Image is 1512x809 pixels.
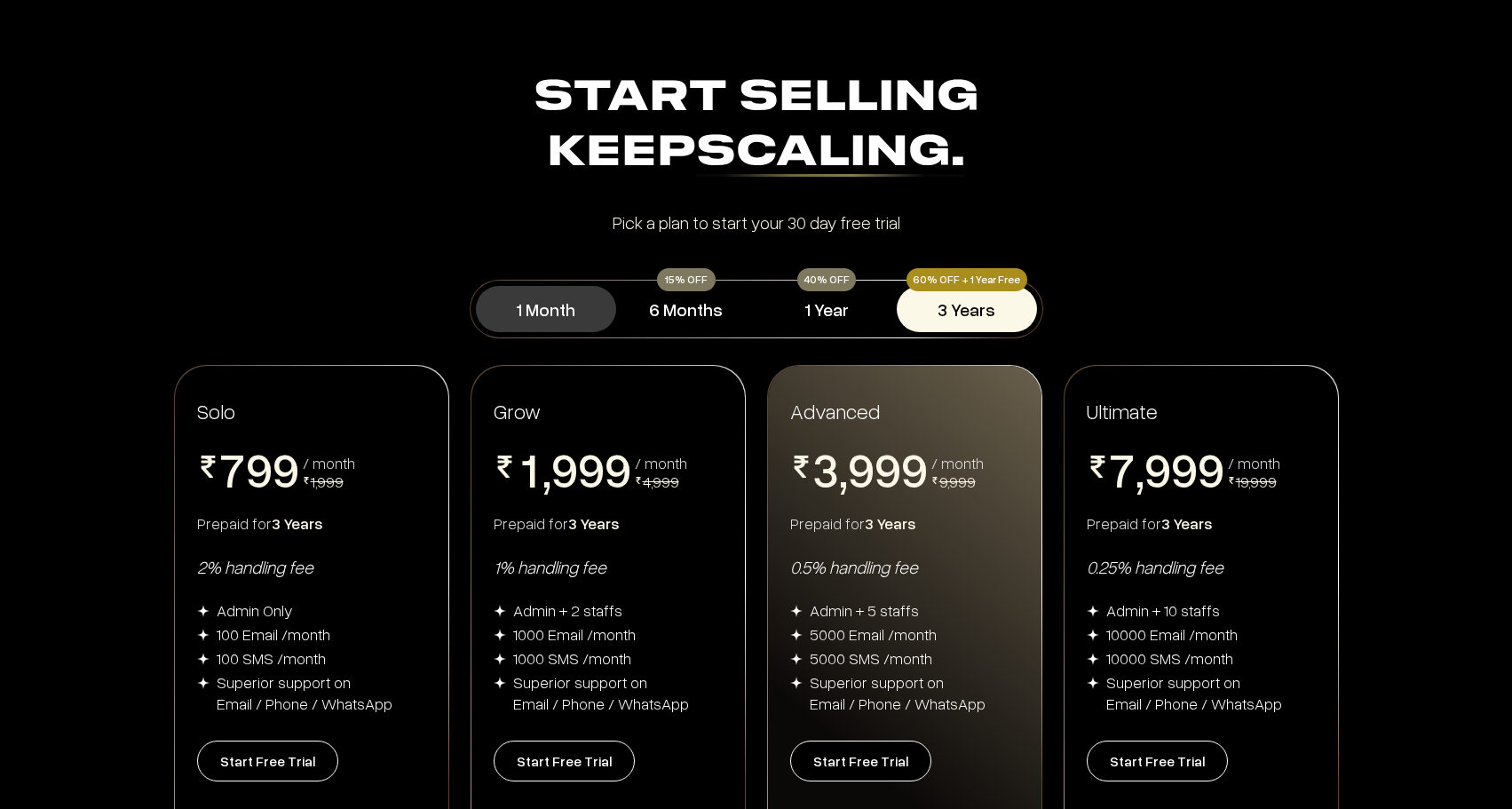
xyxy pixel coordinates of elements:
[1198,445,1224,493] span: 9
[197,653,210,665] img: img
[897,286,1037,332] button: 3 Years
[1087,555,1316,578] div: 0.25% handling fee
[931,477,938,484] img: pricing-rupee
[197,741,338,781] button: Start Free Trial
[516,493,542,541] span: 2
[542,445,551,498] span: ,
[197,555,426,578] div: 2% handling fee
[812,493,839,541] span: 4
[790,555,1019,578] div: 0.5% handling fee
[217,599,293,621] div: Admin Only
[906,268,1027,291] div: 60% OFF + 1 Year Free
[494,456,516,478] img: pricing-rupee
[1144,445,1171,493] span: 9
[790,677,803,689] img: img
[756,286,897,332] button: 1 Year
[797,268,856,291] div: 40% OFF
[494,629,506,641] img: img
[197,605,210,617] img: img
[513,647,631,669] div: 1000 SMS /month
[812,445,839,493] span: 3
[875,445,901,493] span: 9
[197,398,235,424] span: Solo
[865,513,916,533] span: 3 Years
[643,472,679,491] span: 4,999
[1106,647,1233,669] div: 10000 SMS /month
[616,286,756,332] button: 6 Months
[494,605,506,617] img: img
[516,445,542,493] span: 1
[494,555,723,578] div: 1% handling fee
[790,741,931,781] button: Start Free Trial
[181,126,1332,181] div: Keep
[1087,605,1099,617] img: img
[273,445,299,493] span: 9
[217,623,330,645] div: 100 Email /month
[217,671,392,714] div: Superior support on Email / Phone / WhatsApp
[1106,599,1220,621] div: Admin + 10 staffs
[197,456,219,478] img: pricing-rupee
[635,477,642,484] img: pricing-rupee
[848,445,875,493] span: 9
[1109,493,1136,541] span: 8
[219,445,246,493] span: 7
[657,268,716,291] div: 15% OFF
[197,629,210,641] img: img
[790,629,803,641] img: img
[939,472,976,491] span: 9,999
[810,599,919,621] div: Admin + 5 staffs
[303,477,310,484] img: pricing-rupee
[696,132,965,177] div: Scaling.
[246,445,273,493] span: 9
[197,677,210,689] img: img
[272,513,323,533] span: 3 Years
[568,513,620,533] span: 3 Years
[1228,477,1235,484] img: pricing-rupee
[513,671,689,714] div: Superior support on Email / Phone / WhatsApp
[513,623,636,645] div: 1000 Email /month
[494,398,541,424] span: Grow
[1087,512,1316,534] div: Prepaid for
[217,647,326,669] div: 100 SMS /month
[790,605,803,617] img: img
[1087,456,1109,478] img: pricing-rupee
[551,445,578,493] span: 9
[1109,445,1136,493] span: 7
[635,455,687,471] div: / month
[513,599,622,621] div: Admin + 2 staffs
[810,647,932,669] div: 5000 SMS /month
[1171,445,1198,493] span: 9
[790,653,803,665] img: img
[901,445,928,493] span: 9
[181,213,1332,231] div: Pick a plan to start your 30 day free trial
[303,455,355,471] div: / month
[494,653,506,665] img: img
[578,445,605,493] span: 9
[810,623,937,645] div: 5000 Email /month
[494,741,635,781] button: Start Free Trial
[219,493,246,541] span: 8
[605,445,631,493] span: 9
[1136,445,1144,498] span: ,
[931,455,984,471] div: / month
[790,512,1019,534] div: Prepaid for
[1161,513,1213,533] span: 3 Years
[1236,472,1277,491] span: 19,999
[181,71,1332,181] div: Start Selling
[494,677,506,689] img: img
[1087,629,1099,641] img: img
[1087,397,1158,424] span: Ultimate
[1087,741,1228,781] button: Start Free Trial
[1087,677,1099,689] img: img
[1106,623,1238,645] div: 10000 Email /month
[839,445,848,498] span: ,
[810,671,986,714] div: Superior support on Email / Phone / WhatsApp
[494,512,723,534] div: Prepaid for
[790,397,880,424] span: Advanced
[790,456,812,478] img: pricing-rupee
[1106,671,1282,714] div: Superior support on Email / Phone / WhatsApp
[1228,455,1280,471] div: / month
[1087,653,1099,665] img: img
[476,286,616,332] button: 1 Month
[311,472,344,491] span: 1,999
